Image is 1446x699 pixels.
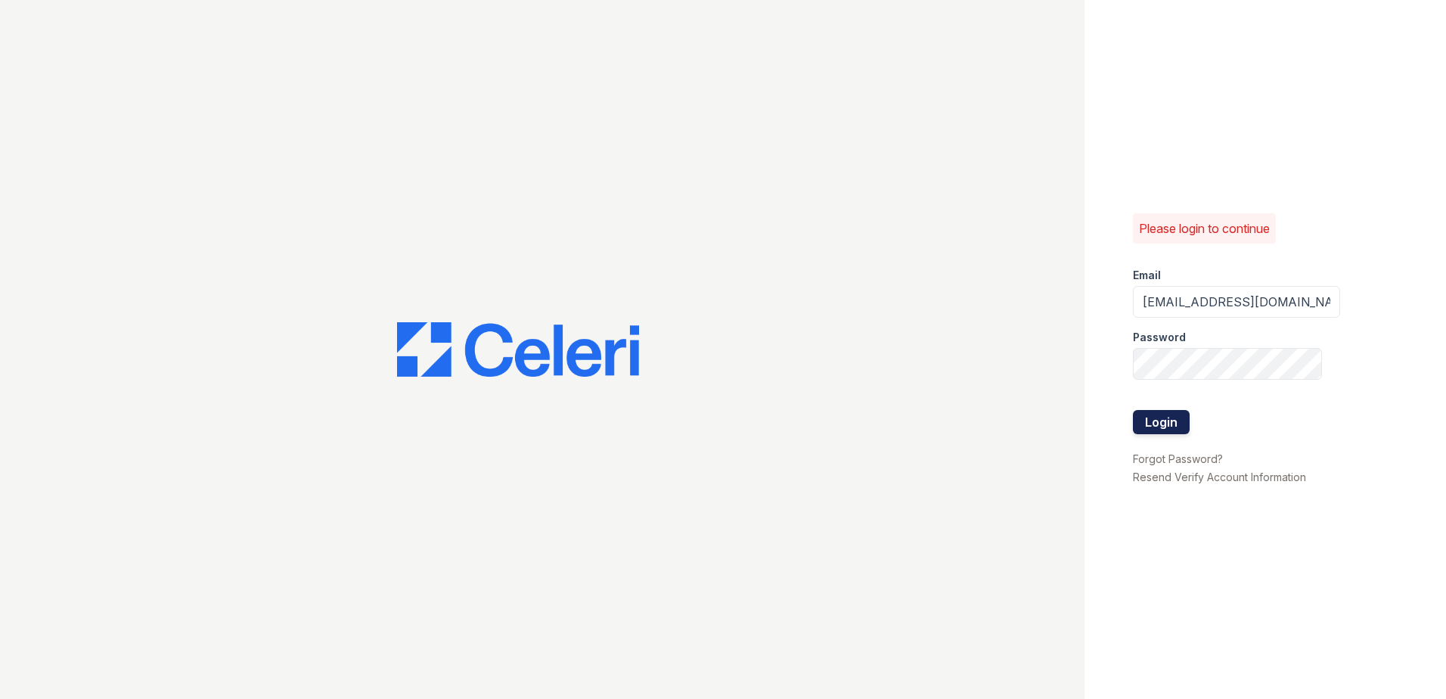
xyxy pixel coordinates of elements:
[397,322,639,377] img: CE_Logo_Blue-a8612792a0a2168367f1c8372b55b34899dd931a85d93a1a3d3e32e68fde9ad4.png
[1133,410,1190,434] button: Login
[1133,471,1306,483] a: Resend Verify Account Information
[1133,268,1161,283] label: Email
[1133,452,1223,465] a: Forgot Password?
[1133,330,1186,345] label: Password
[1139,219,1270,238] p: Please login to continue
